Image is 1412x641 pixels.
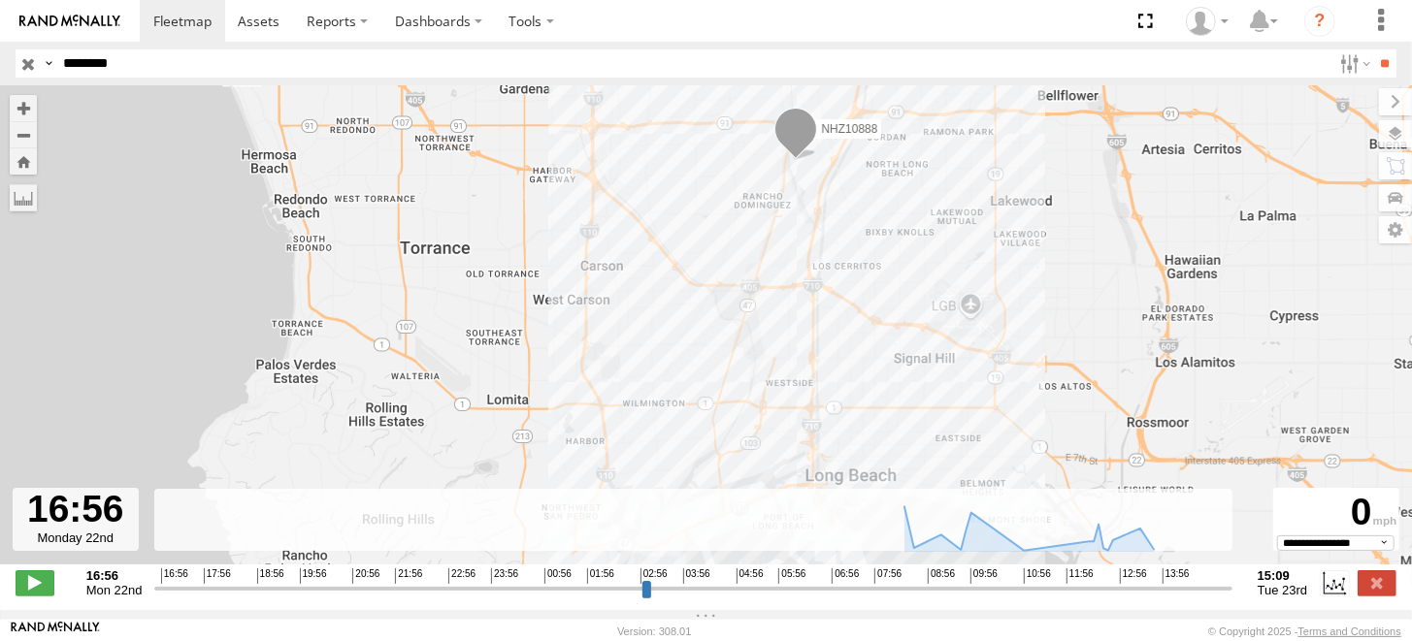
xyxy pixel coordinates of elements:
[1258,583,1307,597] span: Tue 23rd Sep 2025
[10,148,37,175] button: Zoom Home
[1276,491,1396,535] div: 0
[617,625,691,637] div: Version: 308.01
[640,568,668,584] span: 02:56
[352,568,379,584] span: 20:56
[683,568,710,584] span: 03:56
[395,568,422,584] span: 21:56
[257,568,284,584] span: 18:56
[204,568,231,584] span: 17:56
[1304,6,1335,37] i: ?
[970,568,998,584] span: 09:56
[778,568,805,584] span: 05:56
[1163,568,1190,584] span: 13:56
[41,49,56,78] label: Search Query
[19,15,120,28] img: rand-logo.svg
[821,122,877,136] span: NHZ10888
[544,568,572,584] span: 00:56
[1120,568,1147,584] span: 12:56
[1067,568,1094,584] span: 11:56
[1298,625,1401,637] a: Terms and Conditions
[10,95,37,121] button: Zoom in
[587,568,614,584] span: 01:56
[832,568,859,584] span: 06:56
[1208,625,1401,637] div: © Copyright 2025 -
[448,568,476,584] span: 22:56
[928,568,955,584] span: 08:56
[300,568,327,584] span: 19:56
[491,568,518,584] span: 23:56
[86,583,143,597] span: Mon 22nd Sep 2025
[1179,7,1235,36] div: Zulema McIntosch
[86,568,143,583] strong: 16:56
[1258,568,1307,583] strong: 15:09
[1024,568,1051,584] span: 10:56
[161,568,188,584] span: 16:56
[1358,570,1396,595] label: Close
[10,121,37,148] button: Zoom out
[16,570,54,595] label: Play/Stop
[1332,49,1374,78] label: Search Filter Options
[1379,216,1412,243] label: Map Settings
[11,622,100,641] a: Visit our Website
[737,568,764,584] span: 04:56
[874,568,902,584] span: 07:56
[10,184,37,211] label: Measure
